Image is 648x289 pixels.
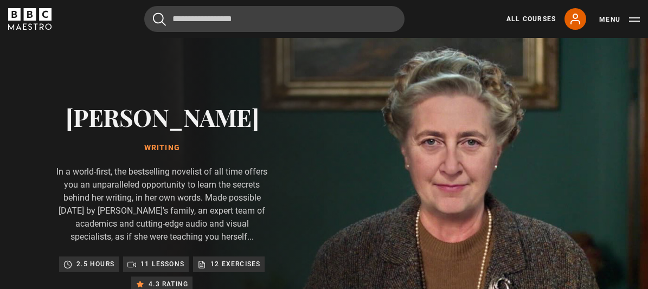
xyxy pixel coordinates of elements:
[76,259,114,269] p: 2.5 hours
[506,14,556,24] a: All Courses
[54,103,271,131] h2: [PERSON_NAME]
[210,259,260,269] p: 12 exercises
[153,12,166,26] button: Submit the search query
[140,259,184,269] p: 11 lessons
[54,144,271,152] h1: Writing
[8,8,52,30] svg: BBC Maestro
[54,165,271,243] p: In a world-first, the bestselling novelist of all time offers you an unparalleled opportunity to ...
[144,6,405,32] input: Search
[599,14,640,25] button: Toggle navigation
